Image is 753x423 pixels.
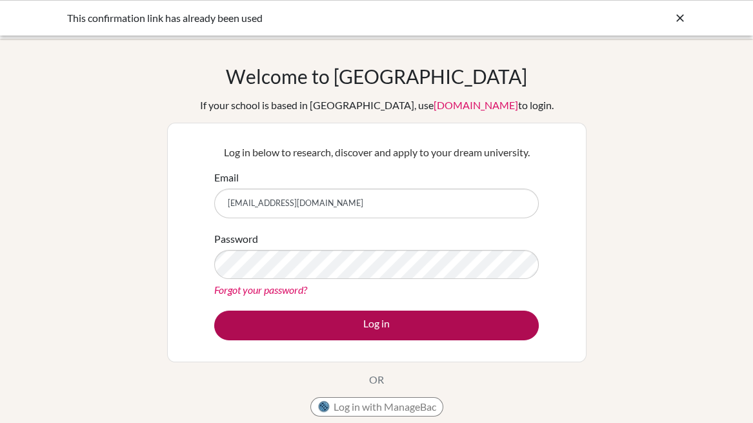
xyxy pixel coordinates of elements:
[200,98,554,113] div: If your school is based in [GEOGRAPHIC_DATA], use to login.
[214,231,258,247] label: Password
[310,397,443,417] button: Log in with ManageBac
[214,170,239,185] label: Email
[434,99,518,111] a: [DOMAIN_NAME]
[369,372,384,387] p: OR
[226,65,527,88] h1: Welcome to [GEOGRAPHIC_DATA]
[214,284,307,296] a: Forgot your password?
[214,145,539,160] p: Log in below to research, discover and apply to your dream university.
[214,311,539,340] button: Log in
[67,10,493,26] div: This confirmation link has already been used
